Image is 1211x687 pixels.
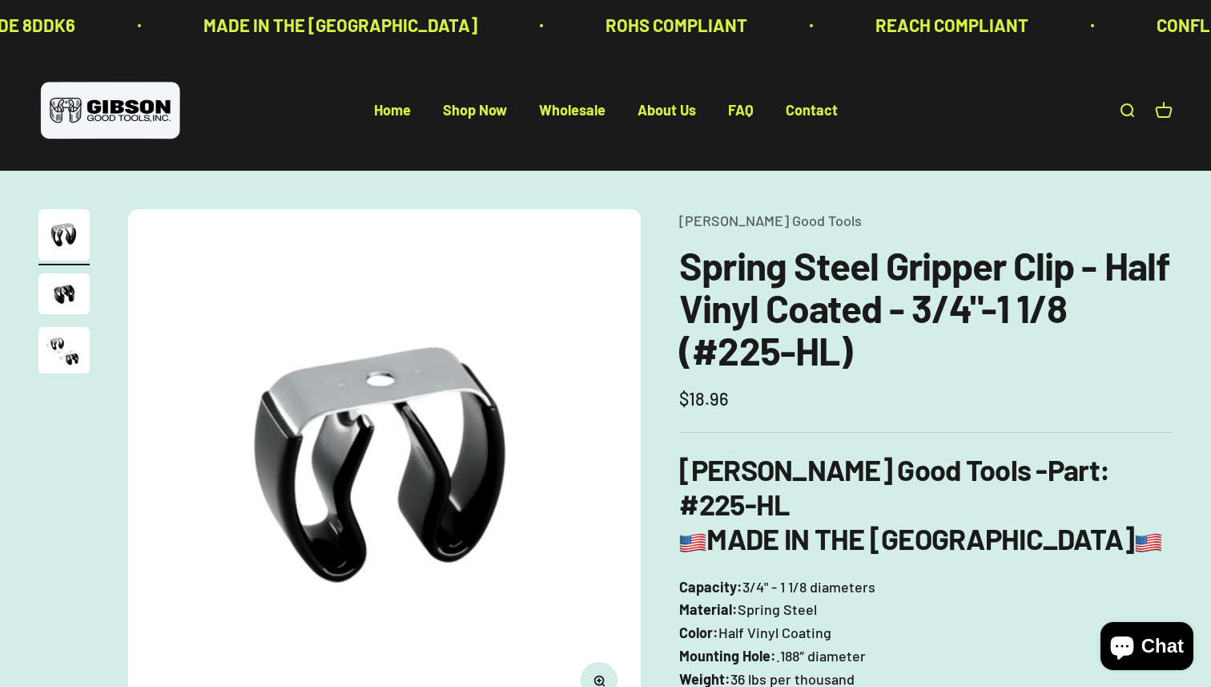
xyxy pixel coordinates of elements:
[203,11,477,39] p: MADE IN THE [GEOGRAPHIC_DATA]
[38,327,90,374] img: close up of a spring steel gripper clip, tool clip, durable, secure holding, Excellent corrosion ...
[539,102,605,119] a: Wholesale
[786,102,838,119] a: Contact
[1048,452,1100,487] span: Part
[679,600,738,618] b: Material:
[718,621,831,645] span: Half Vinyl Coating
[679,452,1109,521] b: : #225-HL
[679,647,776,665] b: Mounting Hole:
[679,244,1173,371] h1: Spring Steel Gripper Clip - Half Vinyl Coated - 3/4"-1 1/8 (#225-HL)
[443,102,507,119] a: Shop Now
[875,11,1028,39] p: REACH COMPLIANT
[728,102,754,119] a: FAQ
[679,385,729,413] sale-price: $18.96
[38,273,90,319] button: Go to item 2
[679,452,1099,487] b: [PERSON_NAME] Good Tools -
[679,578,742,596] b: Capacity:
[679,212,862,229] a: [PERSON_NAME] Good Tools
[638,102,696,119] a: About Us
[38,209,90,261] img: Gripper clip, made & shipped from the USA!
[38,327,90,378] button: Go to item 3
[374,102,411,119] a: Home
[38,273,90,314] img: close up of a spring steel gripper clip, tool clip, durable, secure holding, Excellent corrosion ...
[605,11,747,39] p: ROHS COMPLIANT
[776,645,866,668] span: .188″ diameter
[1096,622,1198,674] inbox-online-store-chat: Shopify online store chat
[738,598,817,621] span: Spring Steel
[679,624,718,641] b: Color:
[38,209,90,265] button: Go to item 1
[679,521,1161,556] b: MADE IN THE [GEOGRAPHIC_DATA]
